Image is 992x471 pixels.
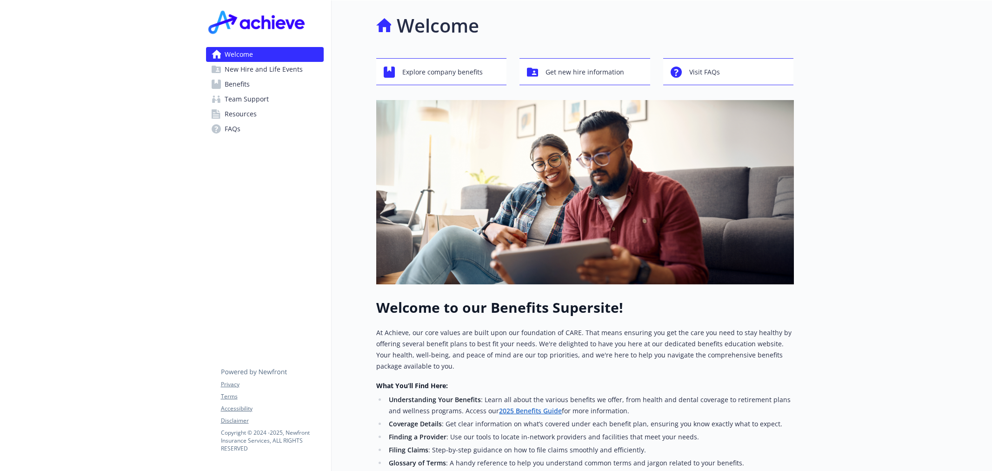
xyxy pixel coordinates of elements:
a: Privacy [221,380,323,389]
span: New Hire and Life Events [225,62,303,77]
span: Benefits [225,77,250,92]
strong: Understanding Your Benefits [389,395,481,404]
h1: Welcome [397,12,479,40]
a: Terms [221,392,323,401]
h1: Welcome to our Benefits Supersite! [376,299,794,316]
p: At Achieve, our core values are built upon our foundation of CARE. That means ensuring you get th... [376,327,794,372]
li: : Get clear information on what’s covered under each benefit plan, ensuring you know exactly what... [386,418,794,430]
a: Team Support [206,92,324,107]
button: Get new hire information [519,58,650,85]
a: Accessibility [221,404,323,413]
span: Resources [225,107,257,121]
li: : A handy reference to help you understand common terms and jargon related to your benefits. [386,458,794,469]
a: Resources [206,107,324,121]
li: : Learn all about the various benefits we offer, from health and dental coverage to retirement pl... [386,394,794,417]
strong: Glossary of Terms [389,458,446,467]
a: FAQs [206,121,324,136]
button: Explore company benefits [376,58,507,85]
a: Benefits [206,77,324,92]
button: Visit FAQs [663,58,794,85]
strong: Filing Claims [389,445,428,454]
li: : Step-by-step guidance on how to file claims smoothly and efficiently. [386,444,794,456]
strong: Finding a Provider [389,432,446,441]
span: Get new hire information [546,63,624,81]
strong: Coverage Details [389,419,442,428]
span: Team Support [225,92,269,107]
span: Visit FAQs [689,63,720,81]
li: : Use our tools to locate in-network providers and facilities that meet your needs. [386,431,794,443]
p: Copyright © 2024 - 2025 , Newfront Insurance Services, ALL RIGHTS RESERVED [221,429,323,452]
span: FAQs [225,121,240,136]
a: New Hire and Life Events [206,62,324,77]
a: Welcome [206,47,324,62]
img: overview page banner [376,100,794,284]
strong: What You’ll Find Here: [376,381,448,390]
a: Disclaimer [221,417,323,425]
a: 2025 Benefits Guide [499,406,562,415]
span: Explore company benefits [402,63,483,81]
span: Welcome [225,47,253,62]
